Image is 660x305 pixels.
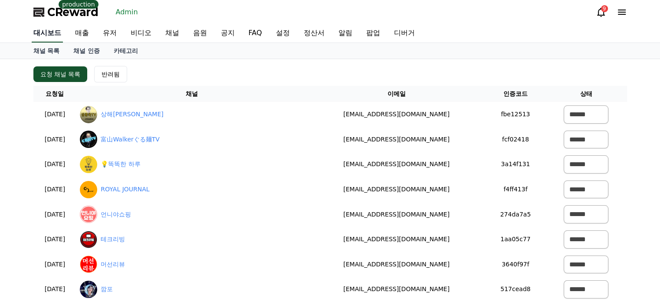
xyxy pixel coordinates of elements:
[158,24,186,43] a: 채널
[307,202,486,227] td: [EMAIL_ADDRESS][DOMAIN_NAME]
[68,24,96,43] a: 매출
[66,43,107,59] a: 채널 인증
[387,24,422,43] a: 디버거
[40,70,81,79] div: 요청 채널 목록
[269,24,297,43] a: 설정
[37,260,73,269] p: [DATE]
[102,70,120,79] div: 반려됨
[101,135,160,144] a: 富山Walkerぐる麺TV
[37,185,73,194] p: [DATE]
[486,202,545,227] td: 274da7a5
[101,185,149,194] a: ROYAL JOURNAL
[101,210,131,219] a: 언니야쇼핑
[37,110,73,119] p: [DATE]
[128,256,150,263] span: Settings
[307,152,486,177] td: [EMAIL_ADDRESS][DOMAIN_NAME]
[80,131,97,148] img: 富山Walkerぐる麺TV
[486,86,545,102] th: 인증코드
[37,135,73,144] p: [DATE]
[80,181,97,198] img: ROYAL JOURNAL
[26,43,67,59] a: 채널 목록
[96,24,124,43] a: 유저
[307,102,486,127] td: [EMAIL_ADDRESS][DOMAIN_NAME]
[307,252,486,277] td: [EMAIL_ADDRESS][DOMAIN_NAME]
[76,86,307,102] th: 채널
[359,24,387,43] a: 팝업
[37,160,73,169] p: [DATE]
[101,260,125,269] a: 머선리뷰
[72,257,98,264] span: Messages
[601,5,608,12] div: 9
[80,256,97,273] img: 머선리뷰
[33,66,88,82] button: 요청 채널 목록
[596,7,606,17] a: 9
[57,243,112,265] a: Messages
[101,285,113,294] a: 깜포
[33,5,99,19] a: CReward
[486,177,545,202] td: f4ff413f
[112,5,141,19] a: Admin
[80,156,97,173] img: 💡똑똑한 하루
[486,252,545,277] td: 3640f97f
[33,86,77,102] th: 요청일
[242,24,269,43] a: FAQ
[307,127,486,152] td: [EMAIL_ADDRESS][DOMAIN_NAME]
[124,24,158,43] a: 비디오
[307,277,486,302] td: [EMAIL_ADDRESS][DOMAIN_NAME]
[486,152,545,177] td: 3a14f131
[101,160,140,169] a: 💡똑똑한 하루
[101,235,125,244] a: 테크리빙
[47,5,99,19] span: CReward
[37,235,73,244] p: [DATE]
[32,24,63,43] a: 대시보드
[332,24,359,43] a: 알림
[80,231,97,248] img: 테크리빙
[307,86,486,102] th: 이메일
[112,243,167,265] a: Settings
[80,206,97,223] img: 언니야쇼핑
[186,24,214,43] a: 음원
[3,243,57,265] a: Home
[486,277,545,302] td: 517cead8
[94,66,127,82] button: 반려됨
[486,127,545,152] td: fcf02418
[307,177,486,202] td: [EMAIL_ADDRESS][DOMAIN_NAME]
[486,227,545,252] td: 1aa05c77
[22,256,37,263] span: Home
[486,102,545,127] td: fbe12513
[297,24,332,43] a: 정산서
[37,285,73,294] p: [DATE]
[101,110,163,119] a: 상해[PERSON_NAME]
[307,227,486,252] td: [EMAIL_ADDRESS][DOMAIN_NAME]
[80,106,97,123] img: 상해김중국chinakim
[214,24,242,43] a: 공지
[107,43,145,59] a: 카테고리
[37,210,73,219] p: [DATE]
[80,281,97,298] img: 깜포
[545,86,627,102] th: 상태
